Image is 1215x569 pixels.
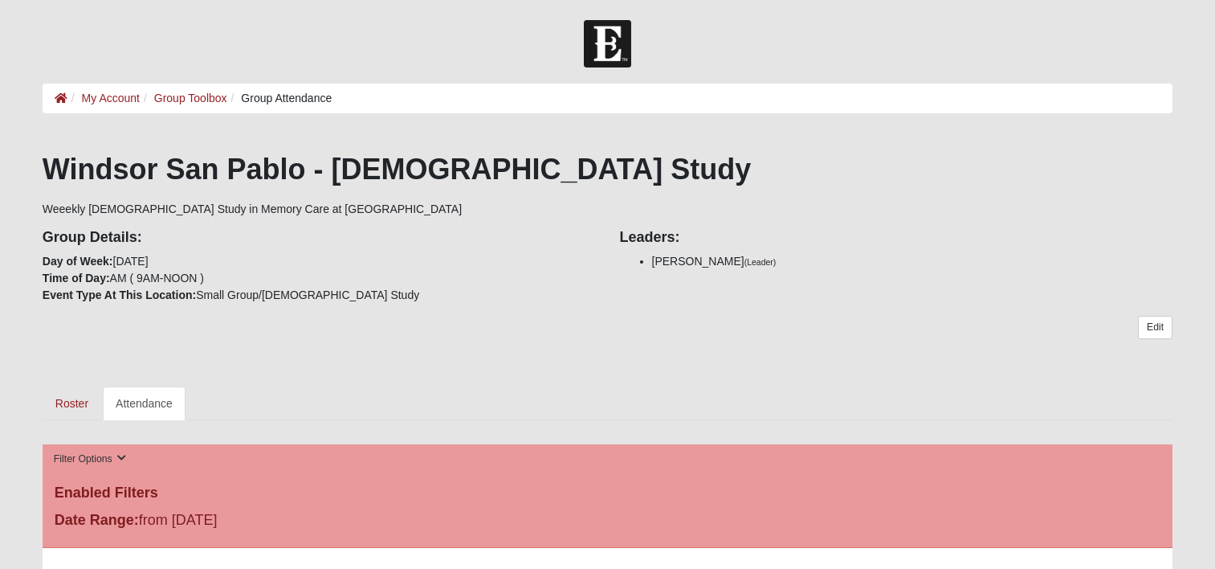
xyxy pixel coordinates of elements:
a: Roster [43,387,101,420]
a: My Account [82,92,140,104]
img: Church of Eleven22 Logo [584,20,631,68]
h4: Enabled Filters [55,485,1160,502]
div: Weeekly [DEMOGRAPHIC_DATA] Study in Memory Care at [GEOGRAPHIC_DATA] [43,152,1172,420]
button: Filter Options [49,451,132,468]
strong: Day of Week: [43,255,113,268]
li: [PERSON_NAME] [652,253,1173,270]
div: from [DATE] [43,510,419,535]
strong: Time of Day: [43,272,110,284]
h4: Leaders: [620,229,1173,247]
h1: Windsor San Pablo - [DEMOGRAPHIC_DATA] Study [43,152,1172,186]
h4: Group Details: [43,229,596,247]
div: [DATE] AM ( 9AM-NOON ) Small Group/[DEMOGRAPHIC_DATA] Study [31,218,608,304]
a: Edit [1138,316,1172,339]
a: Attendance [103,387,186,420]
a: Group Toolbox [154,92,227,104]
label: Date Range: [55,510,139,531]
strong: Event Type At This Location: [43,289,196,301]
li: Group Attendance [227,90,332,107]
small: (Leader) [744,257,777,267]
